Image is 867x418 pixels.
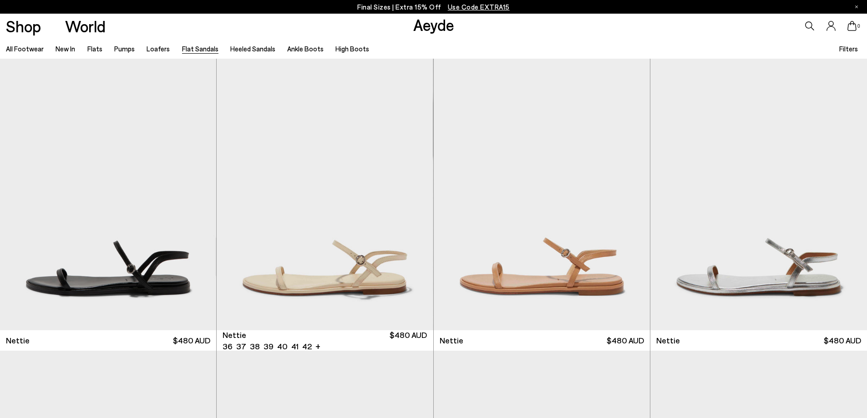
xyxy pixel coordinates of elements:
a: Ankle Boots [287,45,324,53]
li: 37 [236,341,246,352]
ul: variant [223,341,309,352]
li: 39 [264,341,274,352]
span: Nettie [6,335,30,346]
a: Flat Sandals [182,45,218,53]
a: World [65,18,106,34]
a: Loafers [147,45,170,53]
span: 0 [857,24,861,29]
img: Nettie Leather Sandals [217,59,433,330]
span: $480 AUD [824,335,861,346]
a: Shop [6,18,41,34]
a: Pumps [114,45,135,53]
span: Nettie [440,335,463,346]
li: 36 [223,341,233,352]
div: 2 / 6 [433,59,649,330]
li: 38 [250,341,260,352]
li: 41 [291,341,299,352]
li: 42 [302,341,312,352]
a: 0 [847,21,857,31]
div: 1 / 6 [217,59,433,330]
span: Navigate to /collections/ss25-final-sizes [448,3,510,11]
span: Nettie [656,335,680,346]
a: Nettie $480 AUD [650,330,867,351]
span: $480 AUD [173,335,210,346]
img: Nettie Leather Sandals [433,59,649,330]
p: Final Sizes | Extra 15% Off [357,1,510,13]
li: + [315,340,320,352]
a: New In [56,45,75,53]
a: Aeyde [413,15,454,34]
a: Heeled Sandals [230,45,275,53]
span: $480 AUD [607,335,644,346]
img: Nettie Leather Sandals [650,59,867,330]
a: Nettie $480 AUD [434,330,650,351]
a: All Footwear [6,45,44,53]
img: Nettie Leather Sandals [434,59,650,330]
span: Filters [839,45,858,53]
li: 40 [277,341,288,352]
span: $480 AUD [390,329,427,352]
a: 6 / 6 1 / 6 2 / 6 3 / 6 4 / 6 5 / 6 6 / 6 1 / 6 Next slide Previous slide [217,59,433,330]
a: Flats [87,45,102,53]
a: Nettie 36 37 38 39 40 41 42 + $480 AUD [217,330,433,351]
span: Nettie [223,329,246,341]
a: High Boots [335,45,369,53]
